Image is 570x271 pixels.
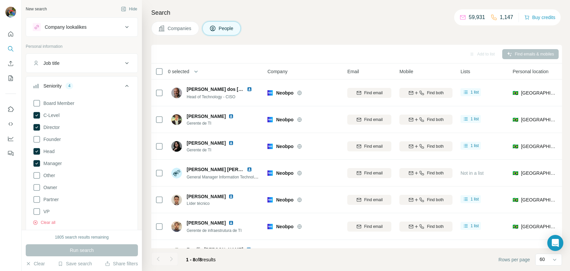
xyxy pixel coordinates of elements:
[399,141,452,151] button: Find both
[364,224,383,230] span: Find email
[347,195,391,205] button: Find email
[513,223,518,230] span: 🇧🇷
[41,136,61,143] span: Founder
[470,196,479,202] span: 1 list
[187,140,226,146] span: [PERSON_NAME]
[513,196,518,203] span: 🇧🇷
[364,117,383,123] span: Find email
[276,223,294,230] span: Neobpo
[171,168,182,178] img: Avatar
[186,257,216,262] span: results
[427,170,444,176] span: Find both
[187,193,226,200] span: [PERSON_NAME]
[187,120,242,126] span: Gerente de TI
[267,224,273,229] img: Logo of Neobpo
[470,89,479,95] span: 1 list
[187,114,226,119] span: [PERSON_NAME]
[347,248,391,258] button: Find email
[364,170,383,176] span: Find email
[247,87,252,92] img: LinkedIn logo
[41,112,59,119] span: C-Level
[267,117,273,122] img: Logo of Neobpo
[521,196,557,203] span: [GEOGRAPHIC_DATA]
[399,68,413,75] span: Mobile
[364,90,383,96] span: Find email
[5,7,16,17] img: Avatar
[55,234,109,240] div: 1805 search results remaining
[499,256,530,263] span: Rows per page
[33,220,55,226] button: Clear all
[26,260,45,267] button: Clear
[228,114,234,119] img: LinkedIn logo
[427,224,444,230] span: Find both
[347,168,391,178] button: Find email
[43,83,61,89] div: Seniority
[399,222,452,232] button: Find both
[246,247,251,252] img: LinkedIn logo
[5,133,16,145] button: Dashboard
[5,118,16,130] button: Use Surfe API
[228,194,234,199] img: LinkedIn logo
[26,19,138,35] button: Company lookalikes
[267,90,273,96] img: Logo of Neobpo
[5,147,16,159] button: Feedback
[5,28,16,40] button: Quick start
[470,116,479,122] span: 1 list
[187,220,226,226] span: [PERSON_NAME]
[427,197,444,203] span: Find both
[41,148,54,155] span: Head
[427,143,444,149] span: Find both
[513,90,518,96] span: 🇧🇷
[5,57,16,70] button: Enrich CSV
[460,68,470,75] span: Lists
[399,195,452,205] button: Find both
[41,100,74,107] span: Board Member
[276,143,294,150] span: Neobpo
[347,222,391,232] button: Find email
[276,90,294,96] span: Neobpo
[41,196,59,203] span: Partner
[41,208,50,215] span: VP
[267,197,273,202] img: Logo of Neobpo
[168,25,192,32] span: Companies
[276,116,294,123] span: Neobpo
[521,90,557,96] span: [GEOGRAPHIC_DATA]
[228,220,234,226] img: LinkedIn logo
[65,83,73,89] div: 4
[186,257,195,262] span: 1 - 8
[540,256,545,263] p: 60
[228,140,234,146] img: LinkedIn logo
[171,194,182,205] img: Avatar
[267,170,273,176] img: Logo of Neobpo
[470,143,479,149] span: 1 list
[347,68,359,75] span: Email
[41,172,55,179] span: Other
[347,141,391,151] button: Find email
[364,143,383,149] span: Find email
[521,143,557,150] span: [GEOGRAPHIC_DATA]
[187,228,242,233] span: Gerente de infraestrutura de TI
[5,43,16,55] button: Search
[41,124,60,131] span: Director
[521,223,557,230] span: [GEOGRAPHIC_DATA]
[26,43,138,49] p: Personal information
[43,60,59,66] div: Job title
[26,6,47,12] div: New search
[247,167,252,172] img: LinkedIn logo
[171,141,182,152] img: Avatar
[469,13,485,21] p: 59,931
[45,24,86,30] div: Company lookalikes
[41,184,57,191] span: Owner
[513,68,548,75] span: Personal location
[187,167,266,172] span: [PERSON_NAME] [PERSON_NAME]
[168,68,189,75] span: 0 selected
[171,248,182,259] img: Avatar
[187,95,235,99] span: Head of Technology - CISO
[199,257,202,262] span: 8
[5,103,16,115] button: Use Surfe on LinkedIn
[460,170,484,176] span: Not in a list
[347,115,391,125] button: Find email
[399,115,452,125] button: Find both
[58,260,92,267] button: Save search
[364,197,383,203] span: Find email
